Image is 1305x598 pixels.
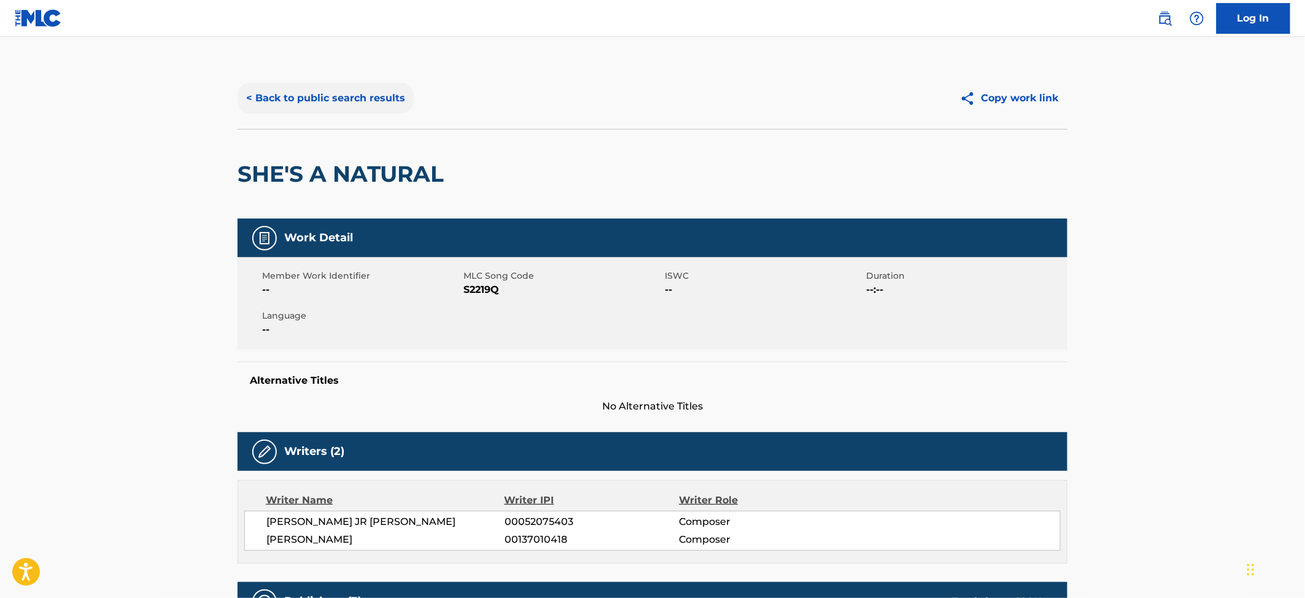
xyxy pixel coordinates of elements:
[262,282,460,297] span: --
[284,445,344,459] h5: Writers (2)
[284,231,353,245] h5: Work Detail
[665,270,863,282] span: ISWC
[266,532,505,547] span: [PERSON_NAME]
[665,282,863,297] span: --
[15,9,62,27] img: MLC Logo
[1247,551,1255,588] div: Drag
[266,493,505,508] div: Writer Name
[262,322,460,337] span: --
[266,515,505,529] span: [PERSON_NAME] JR [PERSON_NAME]
[951,83,1067,114] button: Copy work link
[262,270,460,282] span: Member Work Identifier
[505,493,680,508] div: Writer IPI
[238,399,1067,414] span: No Alternative Titles
[866,270,1064,282] span: Duration
[1185,6,1209,31] div: Help
[1158,11,1172,26] img: search
[238,83,414,114] button: < Back to public search results
[1153,6,1177,31] a: Public Search
[257,445,272,459] img: Writers
[960,91,982,106] img: Copy work link
[679,515,838,529] span: Composer
[250,375,1055,387] h5: Alternative Titles
[238,160,450,188] h2: SHE'S A NATURAL
[866,282,1064,297] span: --:--
[505,515,679,529] span: 00052075403
[505,532,679,547] span: 00137010418
[679,493,838,508] div: Writer Role
[1217,3,1290,34] a: Log In
[463,282,662,297] span: S2219Q
[679,532,838,547] span: Composer
[463,270,662,282] span: MLC Song Code
[257,231,272,246] img: Work Detail
[262,309,460,322] span: Language
[1244,539,1305,598] iframe: Chat Widget
[1190,11,1204,26] img: help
